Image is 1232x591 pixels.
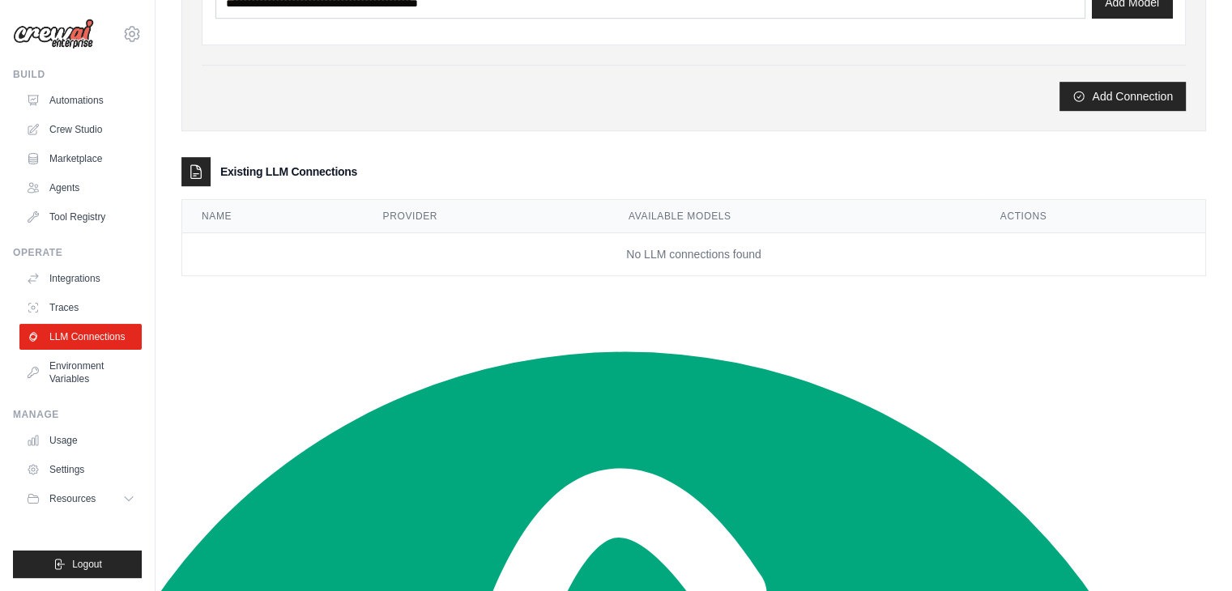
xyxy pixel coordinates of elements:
a: LLM Connections [19,324,142,350]
div: Operate [13,246,142,259]
div: Manage [13,408,142,421]
a: Crew Studio [19,117,142,142]
a: Usage [19,427,142,453]
button: Logout [13,551,142,578]
button: Add Connection [1059,82,1186,111]
th: Name [182,200,364,233]
th: Provider [364,200,609,233]
a: Traces [19,295,142,321]
div: Build [13,68,142,81]
td: No LLM connections found [182,233,1205,276]
a: Integrations [19,266,142,291]
th: Actions [981,200,1205,233]
a: Environment Variables [19,353,142,392]
a: Automations [19,87,142,113]
span: Resources [49,492,96,505]
a: Tool Registry [19,204,142,230]
img: Logo [13,19,94,49]
a: Marketplace [19,146,142,172]
button: Resources [19,486,142,512]
h3: Existing LLM Connections [220,164,357,180]
a: Settings [19,457,142,483]
span: Logout [72,558,102,571]
th: Available Models [609,200,981,233]
a: Agents [19,175,142,201]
